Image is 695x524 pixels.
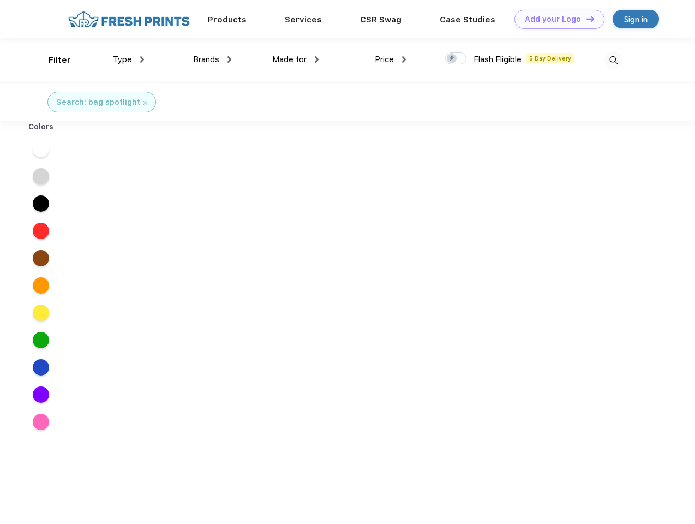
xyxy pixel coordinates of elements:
[613,10,659,28] a: Sign in
[143,101,147,105] img: filter_cancel.svg
[140,56,144,63] img: dropdown.png
[315,56,319,63] img: dropdown.png
[227,56,231,63] img: dropdown.png
[624,13,648,26] div: Sign in
[49,54,71,67] div: Filter
[208,15,247,25] a: Products
[272,55,307,64] span: Made for
[526,53,574,63] span: 5 Day Delivery
[525,15,581,24] div: Add your Logo
[65,10,193,29] img: fo%20logo%202.webp
[113,55,132,64] span: Type
[586,16,594,22] img: DT
[20,121,62,133] div: Colors
[56,97,140,108] div: Search: bag spotlight
[604,51,622,69] img: desktop_search.svg
[193,55,219,64] span: Brands
[402,56,406,63] img: dropdown.png
[474,55,522,64] span: Flash Eligible
[375,55,394,64] span: Price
